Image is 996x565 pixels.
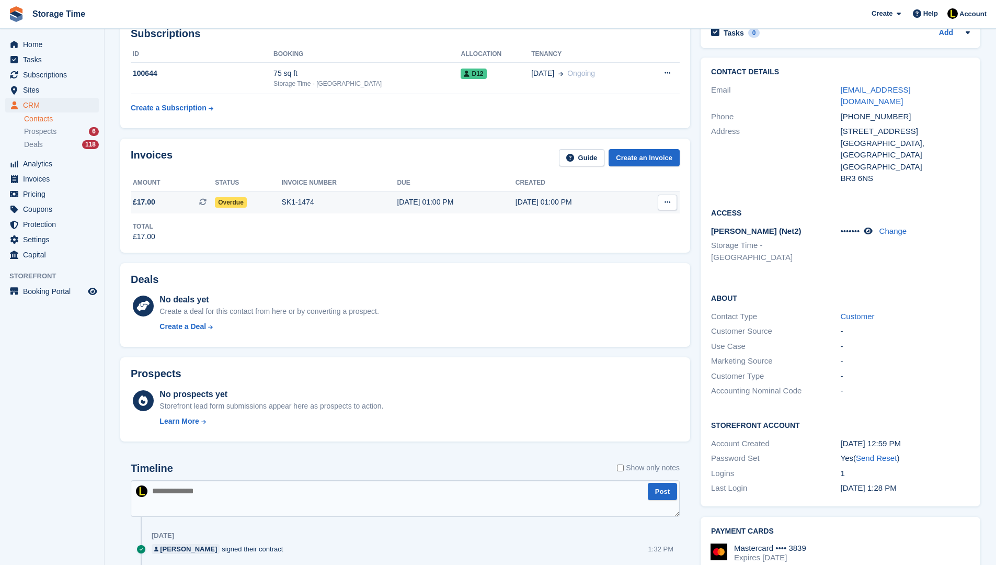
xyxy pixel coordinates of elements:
[648,483,677,500] button: Post
[567,69,595,77] span: Ongoing
[711,482,840,494] div: Last Login
[711,370,840,382] div: Customer Type
[711,325,840,337] div: Customer Source
[5,232,99,247] a: menu
[841,161,970,173] div: [GEOGRAPHIC_DATA]
[841,325,970,337] div: -
[5,156,99,171] a: menu
[516,197,634,208] div: [DATE] 01:00 PM
[159,388,383,401] div: No prospects yet
[711,227,802,235] span: [PERSON_NAME] (Net2)
[273,46,461,63] th: Booking
[841,312,875,321] a: Customer
[531,68,554,79] span: [DATE]
[711,84,840,108] div: Email
[711,68,970,76] h2: Contact Details
[853,454,899,462] span: ( )
[24,114,99,124] a: Contacts
[724,28,744,38] h2: Tasks
[841,438,970,450] div: [DATE] 12:59 PM
[23,202,86,217] span: Coupons
[841,468,970,480] div: 1
[5,67,99,82] a: menu
[5,202,99,217] a: menu
[159,306,379,317] div: Create a deal for this contact from here or by converting a prospect.
[273,79,461,88] div: Storage Time - [GEOGRAPHIC_DATA]
[24,127,56,137] span: Prospects
[872,8,892,19] span: Create
[711,311,840,323] div: Contact Type
[131,274,158,286] h2: Deals
[24,126,99,137] a: Prospects 6
[397,197,515,208] div: [DATE] 01:00 PM
[879,227,907,235] a: Change
[131,462,173,474] h2: Timeline
[531,46,642,63] th: Tenancy
[89,127,99,136] div: 6
[5,98,99,112] a: menu
[131,175,215,191] th: Amount
[5,83,99,97] a: menu
[648,544,673,554] div: 1:32 PM
[461,46,531,63] th: Allocation
[711,341,840,353] div: Use Case
[159,416,199,427] div: Learn More
[461,69,486,79] span: D12
[131,46,273,63] th: ID
[841,341,970,353] div: -
[131,103,207,114] div: Create a Subscription
[86,285,99,298] a: Preview store
[5,172,99,186] a: menu
[23,172,86,186] span: Invoices
[23,217,86,232] span: Protection
[23,156,86,171] span: Analytics
[617,462,680,473] label: Show only notes
[5,284,99,299] a: menu
[711,355,840,367] div: Marketing Source
[23,52,86,67] span: Tasks
[711,207,970,218] h2: Access
[711,292,970,303] h2: About
[841,355,970,367] div: -
[133,231,155,242] div: £17.00
[159,321,206,332] div: Create a Deal
[5,247,99,262] a: menu
[841,111,970,123] div: [PHONE_NUMBER]
[617,462,624,473] input: Show only notes
[23,83,86,97] span: Sites
[841,453,970,465] div: Yes
[82,140,99,149] div: 118
[711,385,840,397] div: Accounting Nominal Code
[841,483,897,492] time: 2025-08-10 12:28:50 UTC
[28,5,89,22] a: Storage Time
[947,8,958,19] img: Laaibah Sarwar
[711,468,840,480] div: Logins
[841,173,970,185] div: BR3 6NS
[856,454,897,462] a: Send Reset
[5,37,99,52] a: menu
[711,126,840,185] div: Address
[215,175,281,191] th: Status
[215,197,247,208] span: Overdue
[711,111,840,123] div: Phone
[131,68,273,79] div: 100644
[23,67,86,82] span: Subscriptions
[281,175,397,191] th: Invoice number
[159,293,379,306] div: No deals yet
[841,227,860,235] span: •••••••
[711,527,970,536] h2: Payment cards
[5,187,99,201] a: menu
[9,271,104,281] span: Storefront
[841,85,911,106] a: [EMAIL_ADDRESS][DOMAIN_NAME]
[5,217,99,232] a: menu
[734,553,806,562] div: Expires [DATE]
[516,175,634,191] th: Created
[734,544,806,553] div: Mastercard •••• 3839
[23,187,86,201] span: Pricing
[559,149,605,166] a: Guide
[23,37,86,52] span: Home
[959,9,987,19] span: Account
[24,139,99,150] a: Deals 118
[152,544,288,554] div: signed their contract
[131,28,680,40] h2: Subscriptions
